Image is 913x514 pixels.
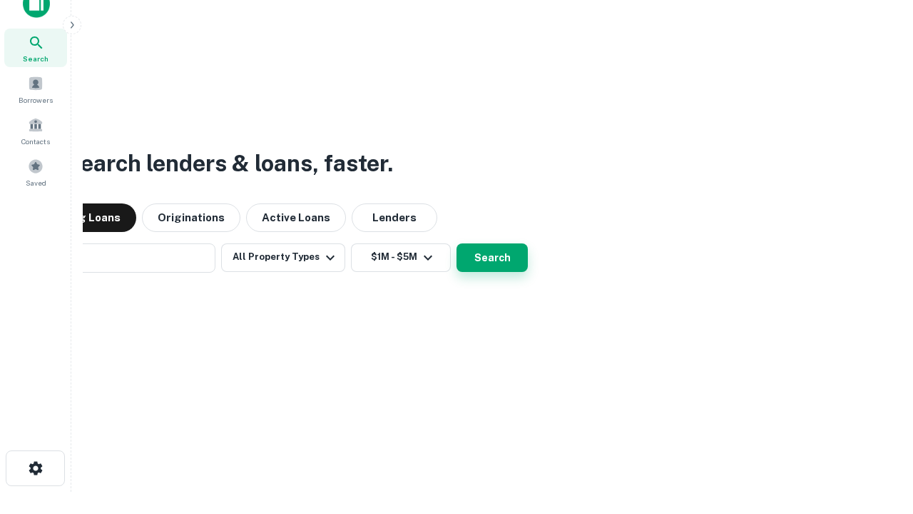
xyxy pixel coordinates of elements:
[352,203,437,232] button: Lenders
[19,94,53,106] span: Borrowers
[842,400,913,468] iframe: Chat Widget
[4,153,67,191] a: Saved
[4,29,67,67] a: Search
[351,243,451,272] button: $1M - $5M
[65,146,393,181] h3: Search lenders & loans, faster.
[4,70,67,109] a: Borrowers
[246,203,346,232] button: Active Loans
[221,243,345,272] button: All Property Types
[26,177,46,188] span: Saved
[4,111,67,150] a: Contacts
[23,53,49,64] span: Search
[456,243,528,272] button: Search
[21,136,50,147] span: Contacts
[142,203,240,232] button: Originations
